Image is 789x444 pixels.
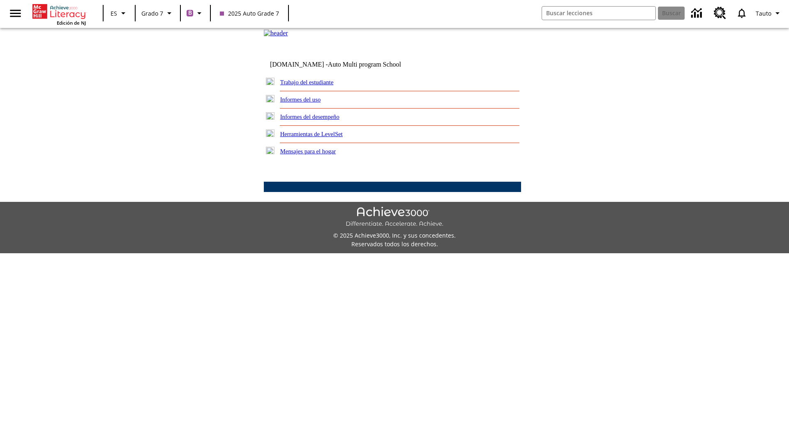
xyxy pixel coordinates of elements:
button: Perfil/Configuración [752,6,786,21]
img: Achieve3000 Differentiate Accelerate Achieve [346,207,443,228]
button: Boost El color de la clase es morado/púrpura. Cambiar el color de la clase. [183,6,208,21]
a: Centro de recursos, Se abrirá en una pestaña nueva. [709,2,731,24]
img: plus.gif [266,95,275,102]
a: Herramientas de LevelSet [280,131,343,137]
a: Mensajes para el hogar [280,148,336,155]
button: Grado: Grado 7, Elige un grado [138,6,178,21]
span: B [188,8,192,18]
td: [DOMAIN_NAME] - [270,61,421,68]
span: Grado 7 [141,9,163,18]
button: Lenguaje: ES, Selecciona un idioma [106,6,132,21]
button: Abrir el menú lateral [3,1,28,25]
a: Notificaciones [731,2,752,24]
a: Informes del desempeño [280,113,339,120]
nobr: Auto Multi program School [328,61,401,68]
span: Tauto [756,9,771,18]
img: plus.gif [266,78,275,85]
a: Informes del uso [280,96,321,103]
div: Portada [32,2,86,26]
span: Edición de NJ [57,20,86,26]
span: 2025 Auto Grade 7 [220,9,279,18]
img: header [264,30,288,37]
span: ES [111,9,117,18]
img: plus.gif [266,147,275,154]
input: Buscar campo [542,7,655,20]
img: plus.gif [266,129,275,137]
img: plus.gif [266,112,275,120]
a: Trabajo del estudiante [280,79,334,86]
a: Centro de información [686,2,709,25]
